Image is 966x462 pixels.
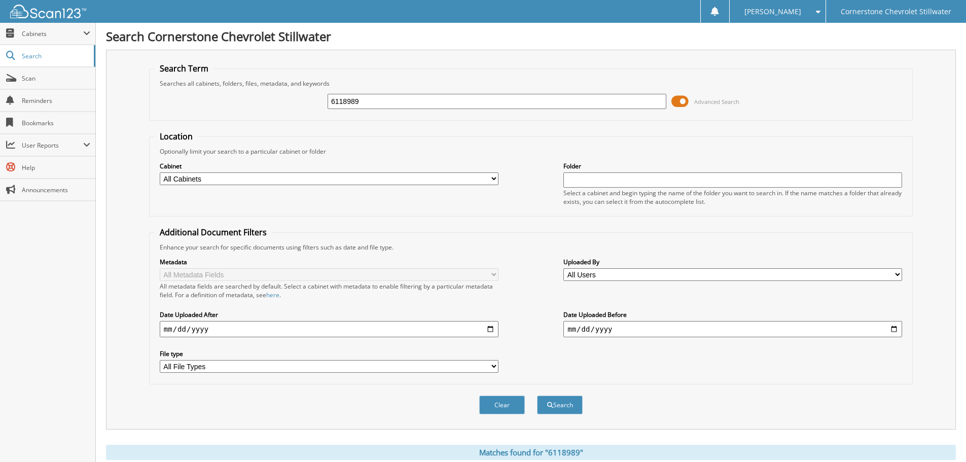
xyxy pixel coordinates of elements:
[563,162,902,170] label: Folder
[744,9,801,15] span: [PERSON_NAME]
[694,98,739,105] span: Advanced Search
[22,119,90,127] span: Bookmarks
[160,310,498,319] label: Date Uploaded After
[266,291,279,299] a: here
[160,349,498,358] label: File type
[563,321,902,337] input: end
[22,29,83,38] span: Cabinets
[155,147,907,156] div: Optionally limit your search to a particular cabinet or folder
[479,396,525,414] button: Clear
[10,5,86,18] img: scan123-logo-white.svg
[155,79,907,88] div: Searches all cabinets, folders, files, metadata, and keywords
[22,52,89,60] span: Search
[841,9,951,15] span: Cornerstone Chevrolet Stillwater
[160,321,498,337] input: start
[155,63,213,74] legend: Search Term
[563,310,902,319] label: Date Uploaded Before
[106,445,956,460] div: Matches found for "6118989"
[22,163,90,172] span: Help
[22,74,90,83] span: Scan
[563,258,902,266] label: Uploaded By
[160,282,498,299] div: All metadata fields are searched by default. Select a cabinet with metadata to enable filtering b...
[160,162,498,170] label: Cabinet
[155,131,198,142] legend: Location
[106,28,956,45] h1: Search Cornerstone Chevrolet Stillwater
[22,186,90,194] span: Announcements
[22,96,90,105] span: Reminders
[155,243,907,252] div: Enhance your search for specific documents using filters such as date and file type.
[22,141,83,150] span: User Reports
[563,189,902,206] div: Select a cabinet and begin typing the name of the folder you want to search in. If the name match...
[160,258,498,266] label: Metadata
[155,227,272,238] legend: Additional Document Filters
[537,396,583,414] button: Search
